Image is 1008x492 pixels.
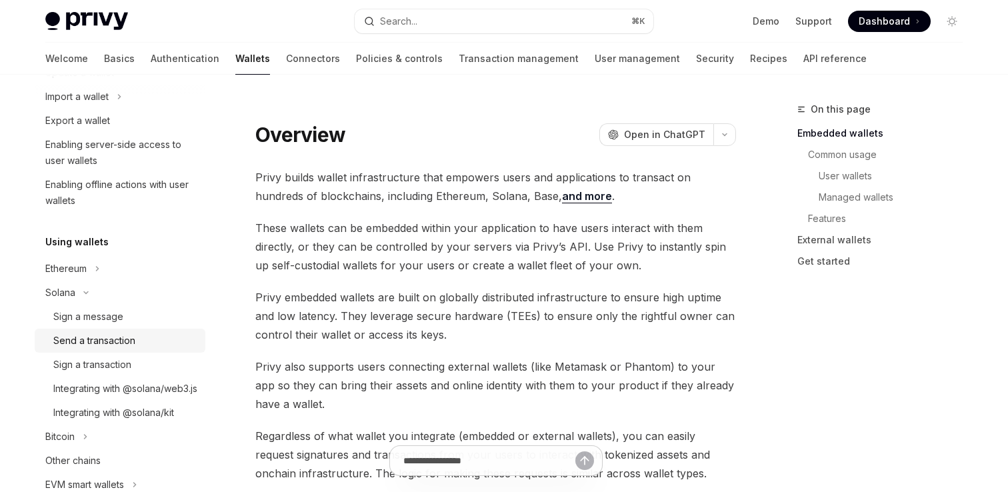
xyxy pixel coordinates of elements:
span: Privy embedded wallets are built on globally distributed infrastructure to ensure high uptime and... [255,288,736,344]
h1: Overview [255,123,345,147]
a: Recipes [750,43,787,75]
div: Sign a transaction [53,357,131,373]
a: Wallets [235,43,270,75]
div: Bitcoin [45,429,75,445]
a: Enabling server-side access to user wallets [35,133,205,173]
img: light logo [45,12,128,31]
a: Security [696,43,734,75]
a: Embedded wallets [797,123,973,144]
a: External wallets [797,229,973,251]
a: Demo [753,15,779,28]
span: These wallets can be embedded within your application to have users interact with them directly, ... [255,219,736,275]
div: Sign a message [53,309,123,325]
div: Search... [380,13,417,29]
div: Export a wallet [45,113,110,129]
span: ⌘ K [631,16,645,27]
div: Enabling server-side access to user wallets [45,137,197,169]
span: Regardless of what wallet you integrate (embedded or external wallets), you can easily request si... [255,427,736,483]
div: Import a wallet [45,89,109,105]
a: API reference [803,43,867,75]
button: Open in ChatGPT [599,123,713,146]
a: Connectors [286,43,340,75]
a: Export a wallet [35,109,205,133]
a: Policies & controls [356,43,443,75]
div: Integrating with @solana/kit [53,405,174,421]
a: Get started [797,251,973,272]
a: Common usage [808,144,973,165]
span: Privy builds wallet infrastructure that empowers users and applications to transact on hundreds o... [255,168,736,205]
a: User wallets [819,165,973,187]
div: Enabling offline actions with user wallets [45,177,197,209]
button: Send message [575,451,594,470]
a: Integrating with @solana/kit [35,401,205,425]
a: Sign a transaction [35,353,205,377]
a: Dashboard [848,11,931,32]
div: Other chains [45,453,101,469]
div: Ethereum [45,261,87,277]
a: User management [595,43,680,75]
a: Features [808,208,973,229]
a: Managed wallets [819,187,973,208]
button: Toggle dark mode [941,11,963,32]
a: Sign a message [35,305,205,329]
div: Integrating with @solana/web3.js [53,381,197,397]
a: Support [795,15,832,28]
a: Integrating with @solana/web3.js [35,377,205,401]
span: Open in ChatGPT [624,128,705,141]
div: Solana [45,285,75,301]
span: Dashboard [859,15,910,28]
h5: Using wallets [45,234,109,250]
a: Transaction management [459,43,579,75]
a: Other chains [35,449,205,473]
a: Welcome [45,43,88,75]
span: Privy also supports users connecting external wallets (like Metamask or Phantom) to your app so t... [255,357,736,413]
button: Search...⌘K [355,9,653,33]
a: Basics [104,43,135,75]
a: and more [562,189,612,203]
div: Send a transaction [53,333,135,349]
span: On this page [811,101,871,117]
a: Send a transaction [35,329,205,353]
a: Authentication [151,43,219,75]
a: Enabling offline actions with user wallets [35,173,205,213]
